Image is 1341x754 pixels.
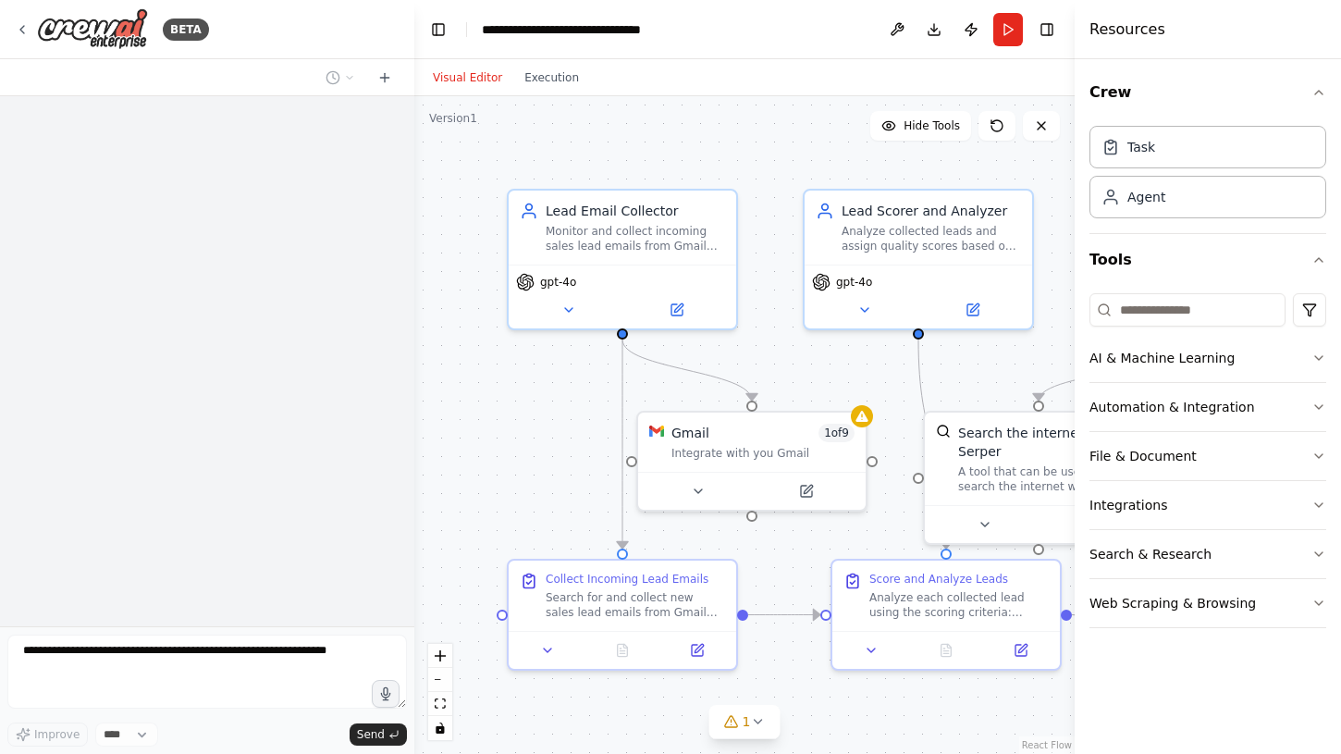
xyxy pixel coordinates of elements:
[665,639,729,661] button: Open in side panel
[1089,432,1326,480] button: File & Document
[936,424,951,439] img: SerperDevTool
[842,202,1021,220] div: Lead Scorer and Analyzer
[909,340,955,549] g: Edge from c4094242-b3af-4f78-9b69-9a6bc220fc49 to 0aa8deb5-0651-44ea-b8e3-dadbc952e77a
[869,590,1049,620] div: Analyze each collected lead using the scoring criteria: {scoring_criteria}. Evaluate factors such...
[958,464,1141,494] div: A tool that can be used to search the internet with a search_query. Supports different search typ...
[748,606,820,624] g: Edge from 8dd72ca6-5d3d-4223-942f-c21cf4b53649 to 0aa8deb5-0651-44ea-b8e3-dadbc952e77a
[482,20,641,39] nav: breadcrumb
[920,299,1025,321] button: Open in side panel
[1089,67,1326,118] button: Crew
[907,639,986,661] button: No output available
[836,275,872,290] span: gpt-4o
[818,424,855,442] span: Number of enabled actions
[613,340,761,401] g: Edge from bddf57c3-0ec4-4344-90e1-ebfad9d66079 to 27dfa937-b919-4fca-8a83-8027345781c5
[1089,383,1326,431] button: Automation & Integration
[842,224,1021,253] div: Analyze collected leads and assign quality scores based on {scoring_criteria} including company s...
[671,424,709,442] div: Gmail
[422,67,513,89] button: Visual Editor
[1127,138,1155,156] div: Task
[163,19,209,41] div: BETA
[584,639,662,661] button: No output available
[1089,530,1326,578] button: Search & Research
[428,668,452,692] button: zoom out
[428,644,452,740] div: React Flow controls
[428,716,452,740] button: toggle interactivity
[754,480,858,502] button: Open in side panel
[513,67,590,89] button: Execution
[870,111,971,141] button: Hide Tools
[869,572,1008,587] div: Score and Analyze Leads
[904,118,960,133] span: Hide Tools
[428,644,452,668] button: zoom in
[1089,19,1165,41] h4: Resources
[425,17,451,43] button: Hide left sidebar
[7,723,88,747] button: Improve
[989,639,1052,661] button: Open in side panel
[1127,188,1165,206] div: Agent
[923,411,1154,545] div: SerperDevToolSearch the internet with SerperA tool that can be used to search the internet with a...
[1022,740,1072,750] a: React Flow attribution
[540,275,576,290] span: gpt-4o
[1034,17,1060,43] button: Hide right sidebar
[1089,118,1326,233] div: Crew
[743,712,751,731] span: 1
[830,559,1062,671] div: Score and Analyze LeadsAnalyze each collected lead using the scoring criteria: {scoring_criteria}...
[709,705,781,739] button: 1
[546,590,725,620] div: Search for and collect new sales lead emails from Gmail using the specified search criteria: {ema...
[372,680,400,708] button: Click to speak your automation idea
[636,411,867,512] div: GmailGmail1of9Integrate with you Gmail
[649,424,664,439] img: Gmail
[507,559,738,671] div: Collect Incoming Lead EmailsSearch for and collect new sales lead emails from Gmail using the spe...
[318,67,363,89] button: Switch to previous chat
[34,727,80,742] span: Improve
[350,723,407,746] button: Send
[546,224,725,253] div: Monitor and collect incoming sales lead emails from Gmail using search criteria like {email_crite...
[507,189,738,330] div: Lead Email CollectorMonitor and collect incoming sales lead emails from Gmail using search criter...
[1029,340,1224,401] g: Edge from 93e8458d-cc12-44a0-a782-e1b49e6984ec to ed44a2bc-ca83-403e-b87a-13eb3861362d
[546,202,725,220] div: Lead Email Collector
[624,299,729,321] button: Open in side panel
[1089,579,1326,627] button: Web Scraping & Browsing
[958,424,1141,461] div: Search the internet with Serper
[429,111,477,126] div: Version 1
[357,727,385,742] span: Send
[370,67,400,89] button: Start a new chat
[1089,286,1326,643] div: Tools
[1089,234,1326,286] button: Tools
[803,189,1034,330] div: Lead Scorer and AnalyzerAnalyze collected leads and assign quality scores based on {scoring_crite...
[613,340,632,549] g: Edge from bddf57c3-0ec4-4344-90e1-ebfad9d66079 to 8dd72ca6-5d3d-4223-942f-c21cf4b53649
[1089,481,1326,529] button: Integrations
[428,692,452,716] button: fit view
[1089,334,1326,382] button: AI & Machine Learning
[37,8,148,50] img: Logo
[1040,513,1145,536] button: Open in side panel
[546,572,708,587] div: Collect Incoming Lead Emails
[671,446,855,461] div: Integrate with you Gmail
